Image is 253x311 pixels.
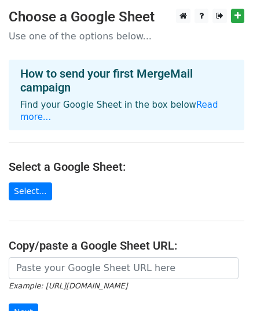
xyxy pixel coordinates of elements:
small: Example: [URL][DOMAIN_NAME] [9,281,127,290]
h3: Choose a Google Sheet [9,9,244,25]
input: Paste your Google Sheet URL here [9,257,239,279]
h4: Select a Google Sheet: [9,160,244,174]
p: Find your Google Sheet in the box below [20,99,233,123]
p: Use one of the options below... [9,30,244,42]
a: Read more... [20,100,218,122]
h4: How to send your first MergeMail campaign [20,67,233,94]
a: Select... [9,182,52,200]
h4: Copy/paste a Google Sheet URL: [9,239,244,253]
